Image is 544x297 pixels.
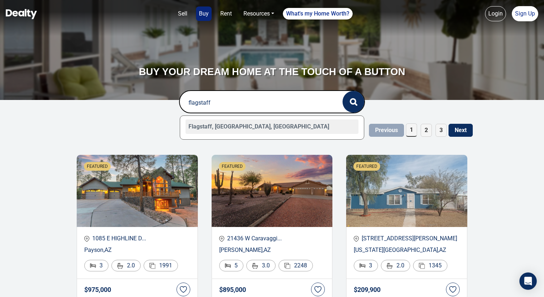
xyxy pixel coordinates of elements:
[252,263,258,269] img: Bathroom
[186,119,359,134] div: Flagstaff, [GEOGRAPHIC_DATA], [GEOGRAPHIC_DATA]
[149,263,156,269] img: Area
[77,155,198,227] img: Recent Properties
[354,236,359,242] img: location
[421,124,432,137] span: 2
[84,286,111,293] h4: $ 975,000
[246,260,276,271] div: 3.0
[519,272,537,290] div: Open Intercom Messenger
[196,6,212,21] a: Buy
[6,9,37,19] img: Dealty - Buy, Sell & Rent Homes
[219,260,243,271] div: 5
[219,286,246,293] h4: $ 895,000
[131,65,413,79] h3: BUY YOUR DREAM HOME AT THE TOUCH OF A BUTTON
[84,234,190,243] p: 1085 E HIGHLINE D...
[144,260,178,271] div: 1991
[111,260,141,271] div: 2.0
[449,124,473,137] button: Next
[180,91,328,114] input: Search by city...
[4,275,25,297] iframe: BigID CMP Widget
[225,263,231,268] img: Bed
[219,246,325,254] p: [PERSON_NAME] , AZ
[219,236,224,242] img: location
[117,263,123,269] img: Bathroom
[346,155,467,227] img: Recent Properties
[283,8,353,19] a: What's my Home Worth?
[87,163,108,170] span: FEATURED
[369,124,404,137] button: Previous
[217,6,235,21] a: Rent
[435,124,447,137] span: 3
[90,263,96,268] img: Bed
[413,260,447,271] div: 1345
[279,260,313,271] div: 2248
[419,263,425,269] img: Area
[84,260,109,271] div: 3
[356,163,377,170] span: FEATURED
[354,286,381,293] h4: $ 209,900
[354,234,460,243] p: [STREET_ADDRESS][PERSON_NAME]
[387,263,393,269] img: Bathroom
[406,123,417,137] span: 1
[284,263,290,269] img: Area
[84,236,89,242] img: location
[354,260,378,271] div: 3
[381,260,410,271] div: 2.0
[84,246,190,254] p: Payson , AZ
[219,234,325,243] p: 21436 W Caravaggi...
[175,6,190,21] a: Sell
[241,6,277,21] a: Resources
[354,246,460,254] p: [US_STATE][GEOGRAPHIC_DATA] , AZ
[222,163,243,170] span: FEATURED
[212,155,333,227] img: Recent Properties
[360,263,365,268] img: Bed
[485,6,506,21] a: Login
[512,6,538,21] a: Sign Up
